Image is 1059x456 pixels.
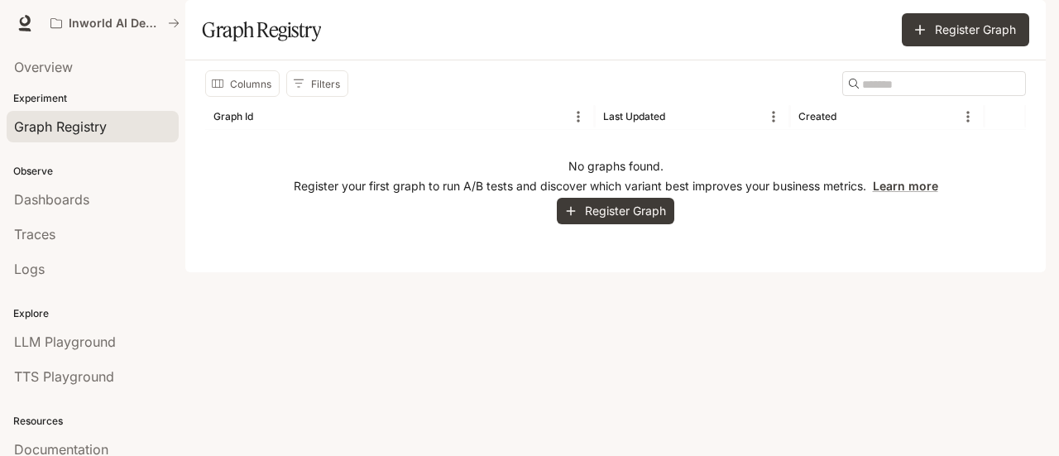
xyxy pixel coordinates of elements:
button: Menu [956,104,980,129]
button: Select columns [205,70,280,97]
div: Last Updated [603,110,665,122]
h1: Graph Registry [202,13,321,46]
div: Search [842,71,1026,96]
div: Created [798,110,836,122]
p: Inworld AI Demos [69,17,161,31]
button: Menu [566,104,591,129]
a: Learn more [873,179,938,193]
button: Register Graph [902,13,1029,46]
button: Sort [838,104,863,129]
button: Sort [667,104,692,129]
p: Register your first graph to run A/B tests and discover which variant best improves your business... [294,178,938,194]
button: Menu [761,104,786,129]
button: Sort [255,104,280,129]
button: Register Graph [557,198,674,225]
p: No graphs found. [568,158,664,175]
button: All workspaces [43,7,187,40]
div: Graph Id [213,110,253,122]
button: Show filters [286,70,348,97]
